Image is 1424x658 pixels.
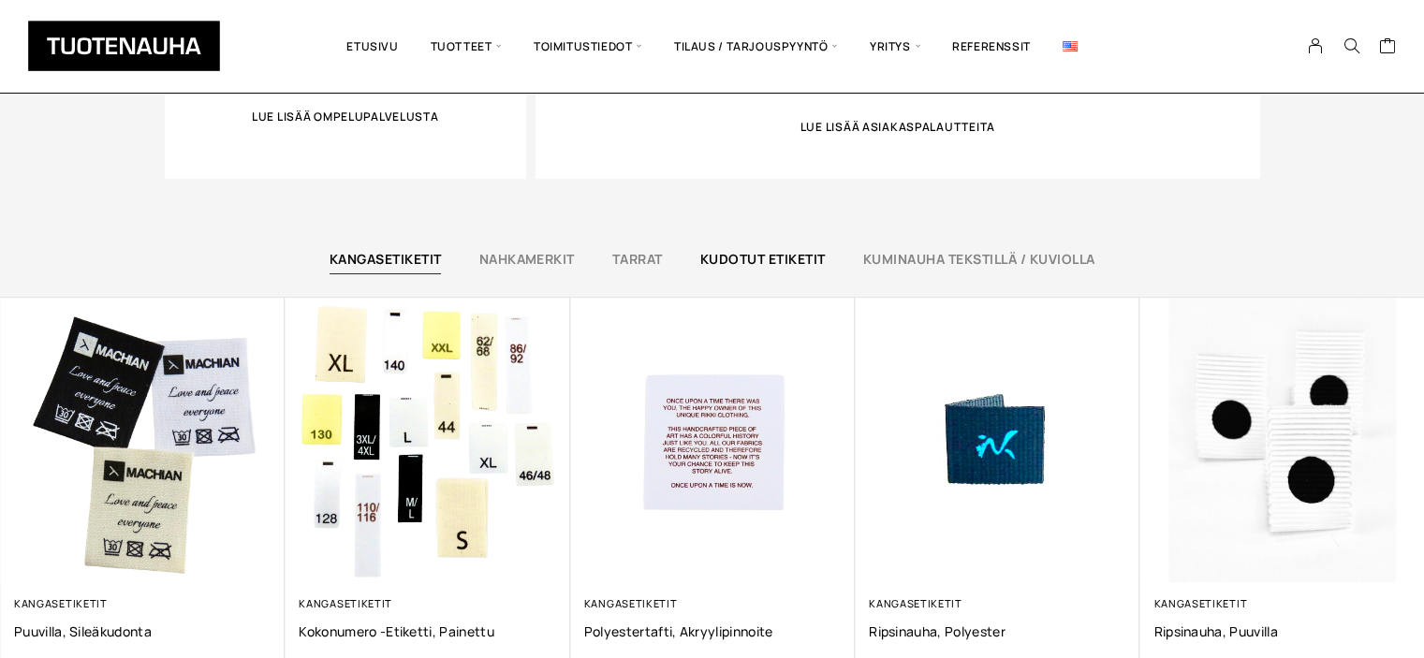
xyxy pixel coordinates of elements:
[415,14,518,79] span: Tuotteet
[584,622,841,640] a: Polyestertafti, akryylipinnoite
[28,21,220,71] img: Tuotenauha Oy
[299,596,392,610] a: Kangasetiketit
[478,250,574,268] a: Nahkamerkit
[1378,37,1396,59] a: Cart
[753,104,1043,151] a: Lue lisää asiakaspalautteita
[518,14,658,79] span: Toimitustiedot
[1333,37,1369,54] button: Search
[1139,298,1424,582] img: Etusivu 8
[869,596,962,610] a: Kangasetiketit
[700,250,826,268] a: Kudotut etiketit
[252,111,439,123] span: Lue lisää ompelupalvelusta
[1153,596,1247,610] a: Kangasetiketit
[330,14,414,79] a: Etusivu
[854,14,936,79] span: Yritys
[299,622,555,640] a: Kokonumero -etiketti, Painettu
[855,298,1139,582] img: Etusivu 7
[204,94,487,140] a: Lue lisää ompelupalvelusta
[869,622,1125,640] a: Ripsinauha, polyester
[330,250,442,268] a: Kangasetiketit
[584,596,678,610] a: Kangasetiketit
[936,14,1047,79] a: Referenssit
[658,14,854,79] span: Tilaus / Tarjouspyyntö
[1063,41,1078,51] img: English
[14,622,271,640] a: Puuvilla, sileäkudonta
[863,250,1095,268] a: Kuminauha tekstillä / kuviolla
[285,298,569,582] img: Etusivu 4
[14,596,108,610] a: Kangasetiketit
[800,122,995,133] span: Lue lisää asiakaspalautteita
[1298,37,1334,54] a: My Account
[1153,622,1410,640] a: Ripsinauha, puuvilla
[612,250,663,268] a: Tarrat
